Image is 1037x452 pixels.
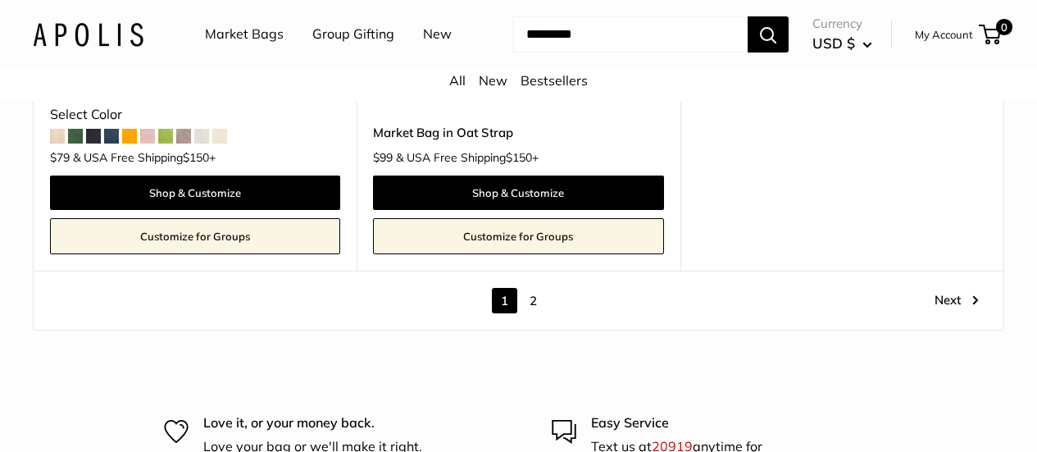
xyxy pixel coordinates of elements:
a: Bestsellers [521,72,588,89]
span: Currency [812,12,872,35]
a: Market Bag in Oat Strap [373,123,663,142]
p: Easy Service [591,413,874,434]
p: Love it, or your money back. [203,413,422,434]
a: Customize for Groups [50,218,340,254]
a: New [423,22,452,47]
img: Apolis [33,22,143,46]
span: $150 [506,150,532,165]
span: $79 [50,150,70,165]
span: & USA Free Shipping + [396,152,539,163]
a: All [449,72,466,89]
a: 2 [521,288,546,313]
iframe: Sign Up via Text for Offers [13,390,175,439]
a: Next [935,288,979,313]
a: Customize for Groups [373,218,663,254]
span: $150 [183,150,209,165]
button: USD $ [812,30,872,57]
a: Shop & Customize [373,176,663,210]
a: Shop & Customize [50,176,340,210]
span: USD $ [812,34,855,52]
a: Market Bags [205,22,284,47]
span: & USA Free Shipping + [73,152,216,163]
a: 0 [980,25,1001,44]
span: 1 [492,288,517,313]
a: New [479,72,507,89]
a: My Account [915,25,973,44]
div: Select Color [50,103,340,127]
span: $99 [373,150,393,165]
button: Search [748,16,789,53]
span: 0 [996,19,1012,35]
input: Search... [513,16,748,53]
a: Group Gifting [312,22,394,47]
